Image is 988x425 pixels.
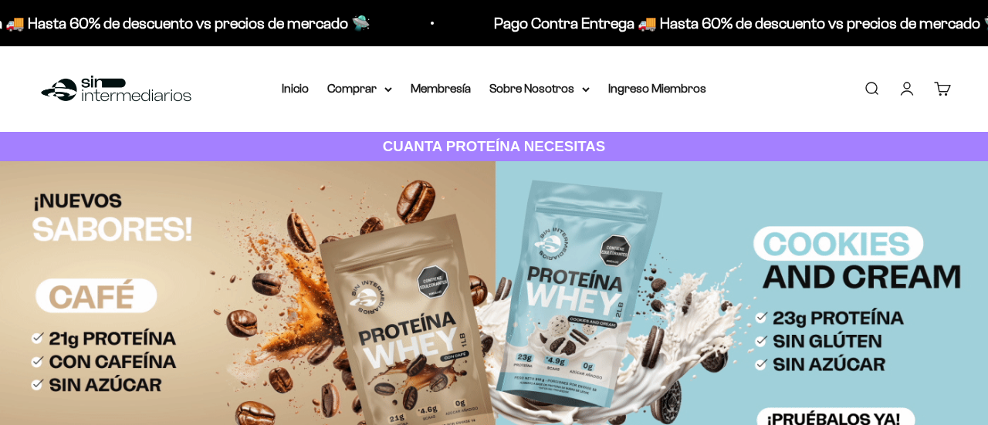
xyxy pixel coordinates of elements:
[489,79,590,99] summary: Sobre Nosotros
[327,79,392,99] summary: Comprar
[608,82,706,95] a: Ingreso Miembros
[282,82,309,95] a: Inicio
[411,82,471,95] a: Membresía
[383,138,606,154] strong: CUANTA PROTEÍNA NECESITAS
